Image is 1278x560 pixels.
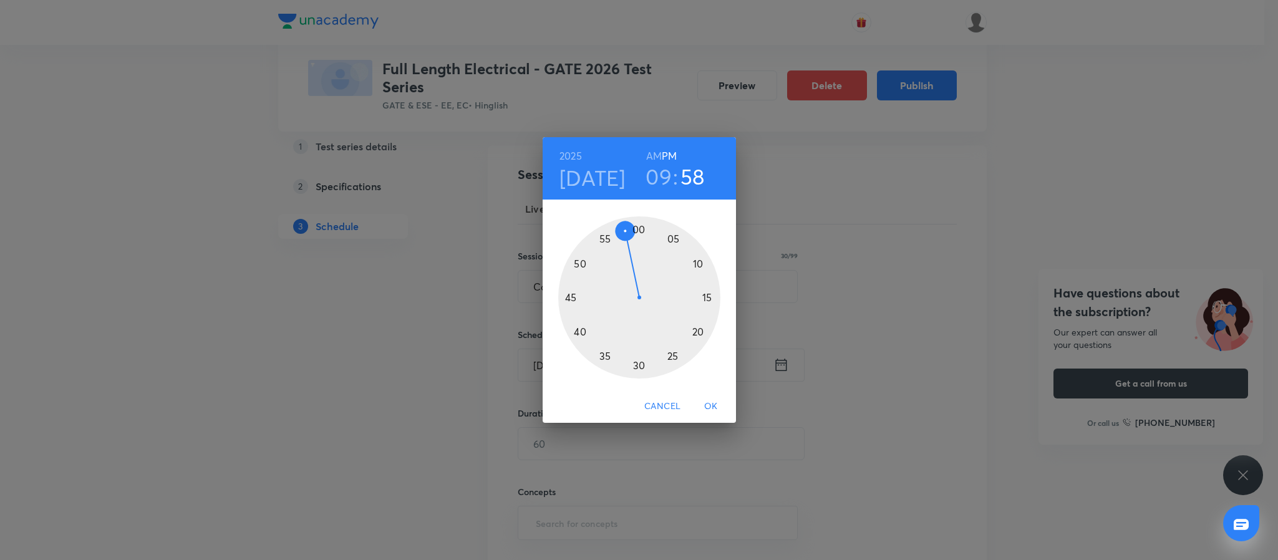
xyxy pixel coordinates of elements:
button: 09 [646,163,672,190]
button: Cancel [639,395,685,418]
h3: : [673,163,678,190]
button: OK [691,395,731,418]
span: Cancel [644,398,680,414]
button: 58 [680,163,705,190]
button: 2025 [559,147,582,165]
button: AM [646,147,662,165]
button: PM [662,147,677,165]
button: [DATE] [559,165,626,191]
span: OK [696,398,726,414]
